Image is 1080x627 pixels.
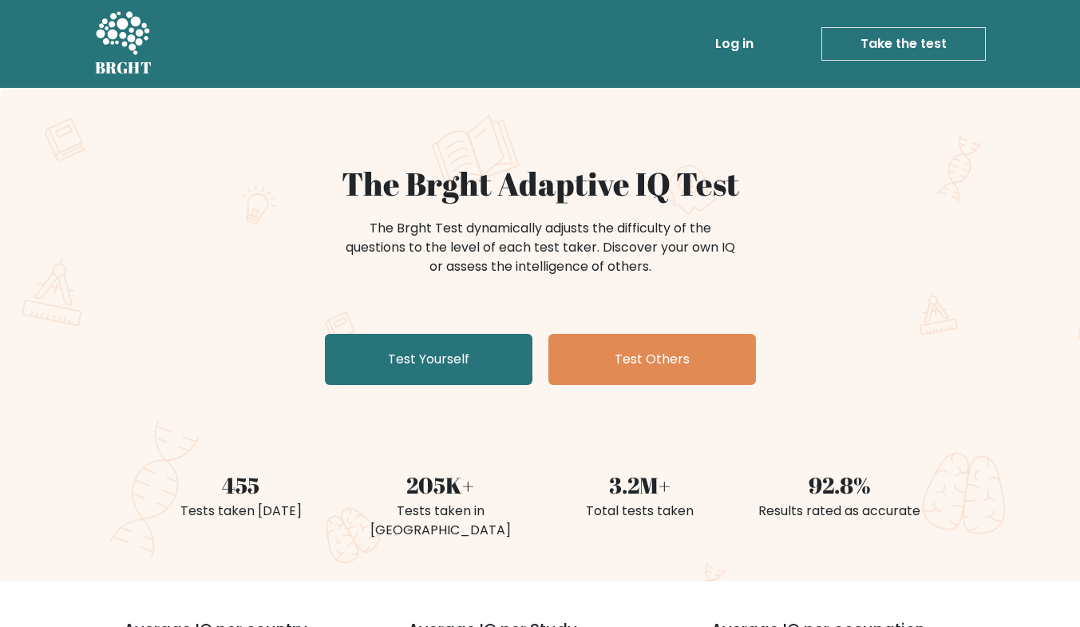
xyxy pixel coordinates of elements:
div: 455 [151,468,331,502]
h1: The Brght Adaptive IQ Test [151,165,930,203]
div: 3.2M+ [550,468,730,502]
a: Test Others [548,334,756,385]
div: Results rated as accurate [750,502,930,521]
a: Test Yourself [325,334,532,385]
a: Log in [709,28,760,60]
div: 92.8% [750,468,930,502]
div: 205K+ [350,468,531,502]
div: Tests taken [DATE] [151,502,331,521]
div: Total tests taken [550,502,730,521]
a: BRGHT [95,6,152,81]
div: Tests taken in [GEOGRAPHIC_DATA] [350,502,531,540]
a: Take the test [821,27,986,61]
div: The Brght Test dynamically adjusts the difficulty of the questions to the level of each test take... [341,219,740,276]
h5: BRGHT [95,58,152,77]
